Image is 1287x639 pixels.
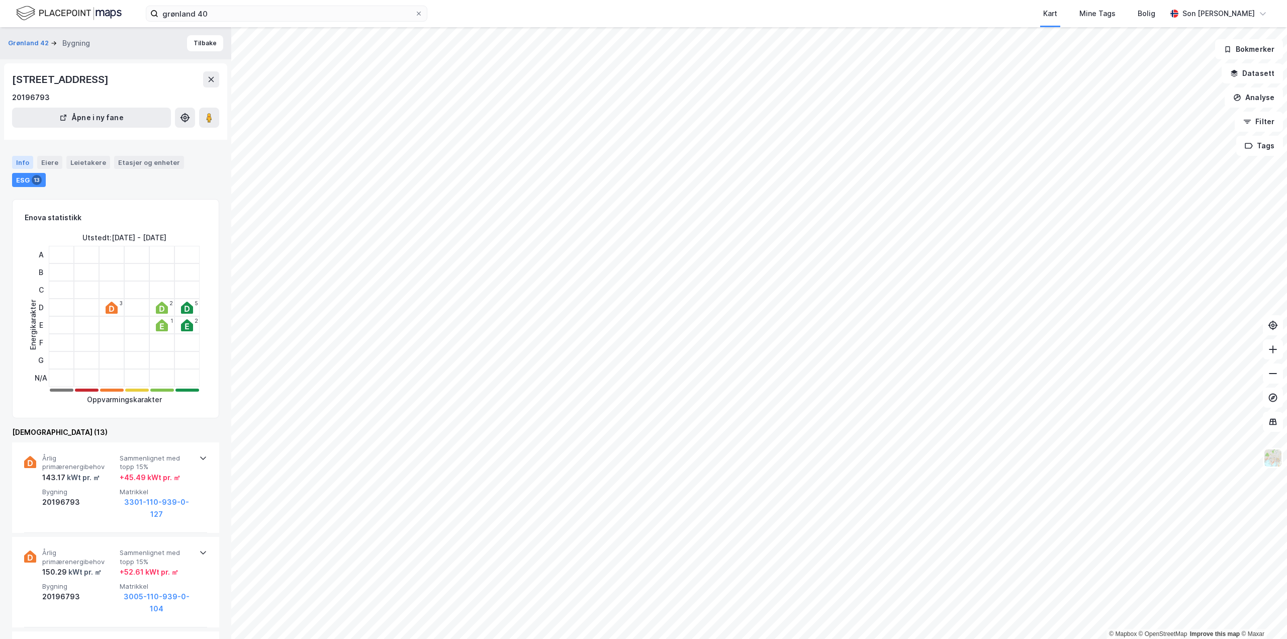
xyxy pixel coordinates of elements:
[35,369,47,387] div: N/A
[1139,630,1187,637] a: OpenStreetMap
[195,300,198,306] div: 5
[42,472,100,484] div: 143.17
[35,316,47,334] div: E
[42,582,116,591] span: Bygning
[1222,63,1283,83] button: Datasett
[120,566,178,578] div: + 52.61 kWt pr. ㎡
[1215,39,1283,59] button: Bokmerker
[120,300,123,306] div: 3
[12,71,111,87] div: [STREET_ADDRESS]
[1182,8,1255,20] div: Son [PERSON_NAME]
[25,212,81,224] div: Enova statistikk
[27,300,39,350] div: Energikarakter
[1138,8,1155,20] div: Bolig
[35,351,47,369] div: G
[12,92,50,104] div: 20196793
[120,454,193,472] span: Sammenlignet med topp 15%
[120,582,193,591] span: Matrikkel
[66,156,110,169] div: Leietakere
[1237,591,1287,639] div: Kontrollprogram for chat
[1236,136,1283,156] button: Tags
[1079,8,1116,20] div: Mine Tags
[12,173,46,187] div: ESG
[120,472,180,484] div: + 45.49 kWt pr. ㎡
[35,263,47,281] div: B
[35,281,47,299] div: C
[120,496,193,520] button: 3301-110-939-0-127
[65,472,100,484] div: kWt pr. ㎡
[87,394,162,406] div: Oppvarmingskarakter
[1190,630,1240,637] a: Improve this map
[35,246,47,263] div: A
[32,175,42,185] div: 13
[1263,448,1282,468] img: Z
[170,318,173,324] div: 1
[1043,8,1057,20] div: Kart
[1225,87,1283,108] button: Analyse
[1237,591,1287,639] iframe: Chat Widget
[195,318,198,324] div: 2
[187,35,223,51] button: Tilbake
[12,156,33,169] div: Info
[42,488,116,496] span: Bygning
[42,496,116,508] div: 20196793
[67,566,102,578] div: kWt pr. ㎡
[16,5,122,22] img: logo.f888ab2527a4732fd821a326f86c7f29.svg
[42,566,102,578] div: 150.29
[1109,630,1137,637] a: Mapbox
[42,591,116,603] div: 20196793
[12,108,171,128] button: Åpne i ny fane
[120,549,193,566] span: Sammenlignet med topp 15%
[8,38,51,48] button: Grønland 42
[169,300,173,306] div: 2
[37,156,62,169] div: Eiere
[42,454,116,472] span: Årlig primærenergibehov
[82,232,166,244] div: Utstedt : [DATE] - [DATE]
[35,299,47,316] div: D
[42,549,116,566] span: Årlig primærenergibehov
[62,37,90,49] div: Bygning
[120,591,193,615] button: 3005-110-939-0-104
[35,334,47,351] div: F
[1235,112,1283,132] button: Filter
[120,488,193,496] span: Matrikkel
[12,426,219,438] div: [DEMOGRAPHIC_DATA] (13)
[158,6,415,21] input: Søk på adresse, matrikkel, gårdeiere, leietakere eller personer
[118,158,180,167] div: Etasjer og enheter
